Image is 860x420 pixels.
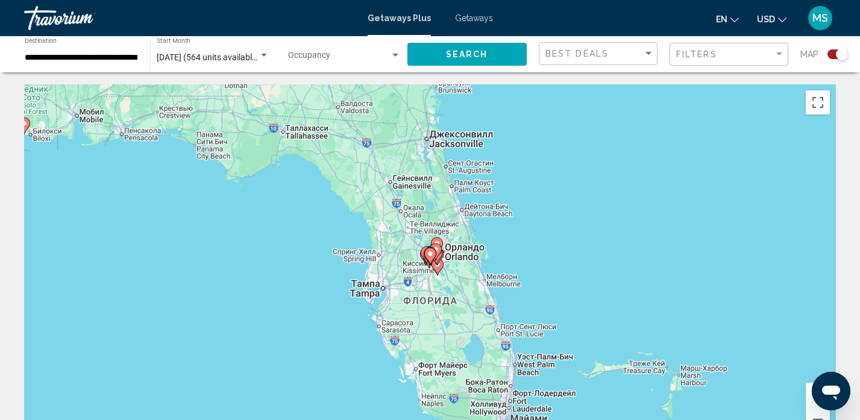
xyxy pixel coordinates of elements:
button: Search [407,43,527,65]
a: Getaways Plus [368,13,431,23]
span: Search [446,50,488,60]
span: MS [812,12,828,24]
button: Увеличить [806,383,830,407]
a: Travorium [24,6,356,30]
iframe: Кнопка запуска окна обмена сообщениями [812,372,850,410]
span: Filters [676,49,717,59]
button: User Menu [805,5,836,31]
mat-select: Sort by [545,49,654,59]
button: Change language [716,10,739,28]
button: Change currency [757,10,786,28]
span: Map [800,46,818,63]
button: Filter [670,42,788,67]
span: en [716,14,727,24]
a: Getaways [455,13,493,23]
span: Best Deals [545,49,609,58]
span: [DATE] (564 units available) [157,52,259,62]
button: Включить полноэкранный режим [806,90,830,114]
span: USD [757,14,775,24]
